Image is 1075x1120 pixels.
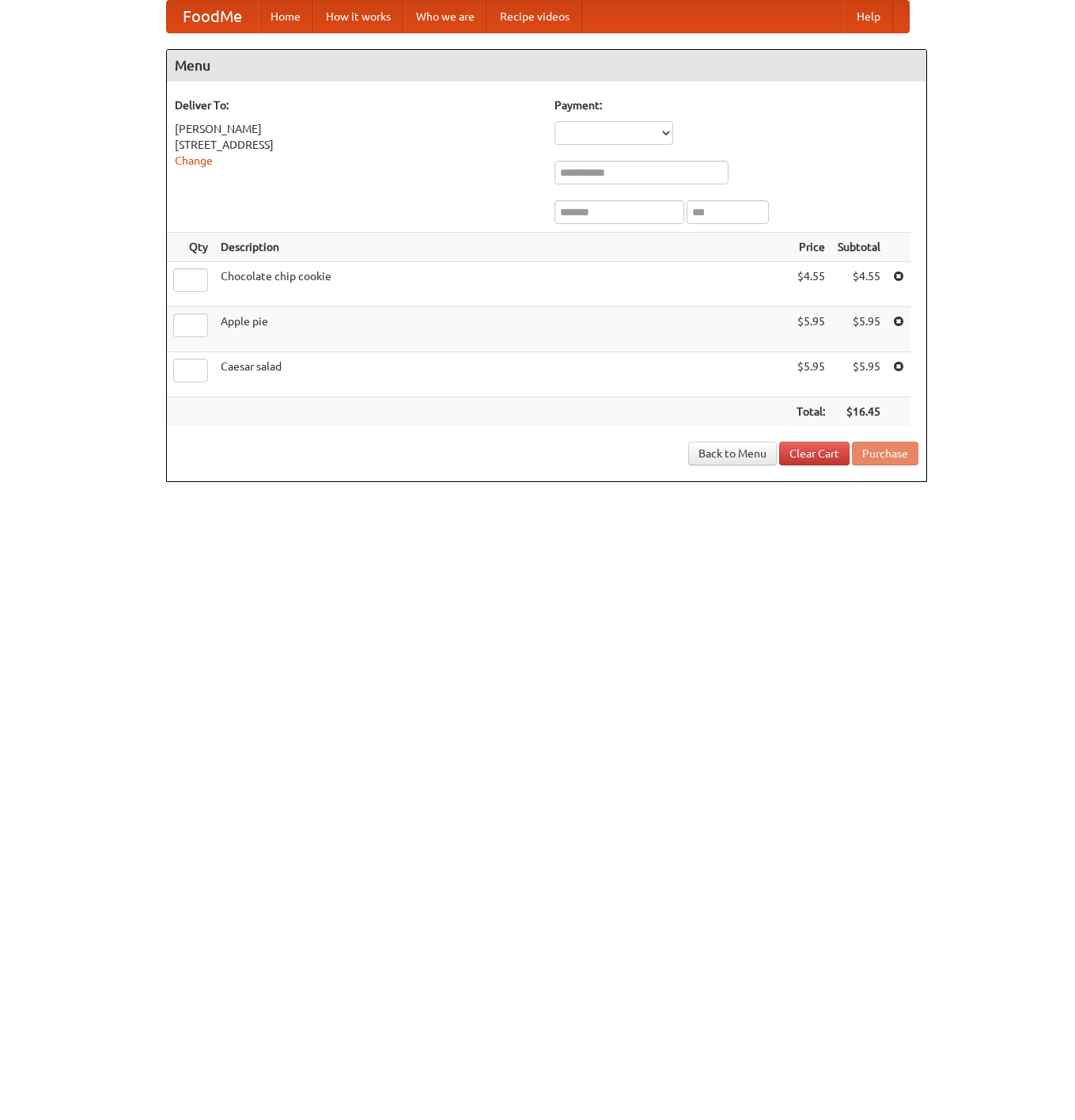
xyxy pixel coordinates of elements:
[555,97,918,113] h5: Payment:
[790,397,831,427] th: Total:
[175,137,539,153] div: [STREET_ADDRESS]
[487,1,582,32] a: Recipe videos
[313,1,403,32] a: How it works
[852,442,918,465] button: Purchase
[167,233,214,262] th: Qty
[258,1,313,32] a: Home
[831,233,887,262] th: Subtotal
[175,154,213,167] a: Change
[403,1,487,32] a: Who we are
[214,262,790,307] td: Chocolate chip cookie
[831,307,887,352] td: $5.95
[175,121,539,137] div: [PERSON_NAME]
[779,442,850,465] a: Clear Cart
[844,1,893,32] a: Help
[167,50,926,82] h4: Menu
[214,307,790,352] td: Apple pie
[831,397,887,427] th: $16.45
[790,352,831,397] td: $5.95
[688,442,777,465] a: Back to Menu
[214,233,790,262] th: Description
[790,262,831,307] td: $4.55
[831,262,887,307] td: $4.55
[167,1,258,32] a: FoodMe
[214,352,790,397] td: Caesar salad
[790,307,831,352] td: $5.95
[790,233,831,262] th: Price
[831,352,887,397] td: $5.95
[175,97,539,113] h5: Deliver To:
